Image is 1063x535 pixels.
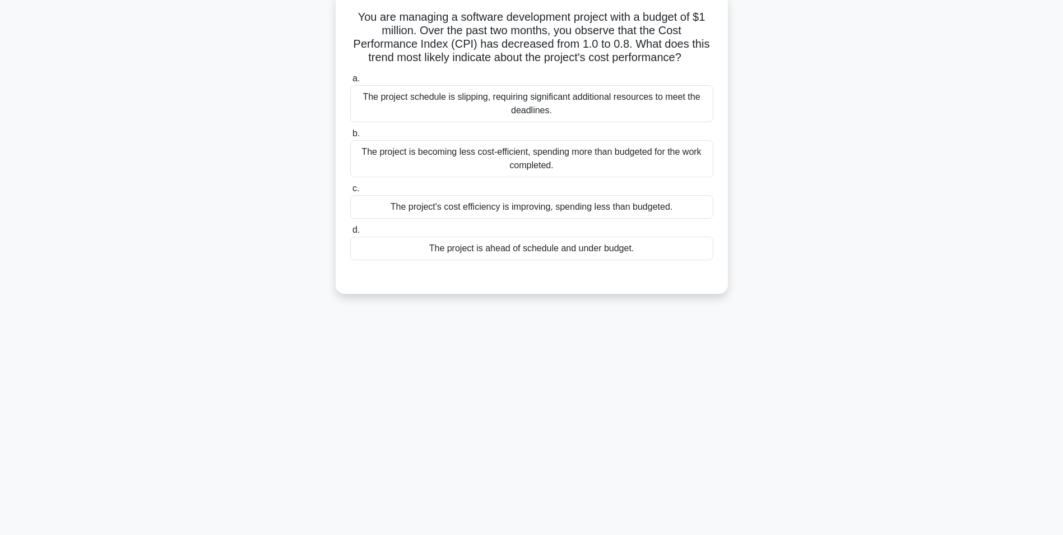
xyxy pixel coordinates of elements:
[352,73,360,83] span: a.
[352,225,360,234] span: d.
[350,140,713,177] div: The project is becoming less cost-efficient, spending more than budgeted for the work completed.
[352,128,360,138] span: b.
[350,237,713,260] div: The project is ahead of schedule and under budget.
[350,195,713,219] div: The project's cost efficiency is improving, spending less than budgeted.
[352,183,359,193] span: c.
[349,10,714,65] h5: You are managing a software development project with a budget of $1 million. Over the past two mo...
[350,85,713,122] div: The project schedule is slipping, requiring significant additional resources to meet the deadlines.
